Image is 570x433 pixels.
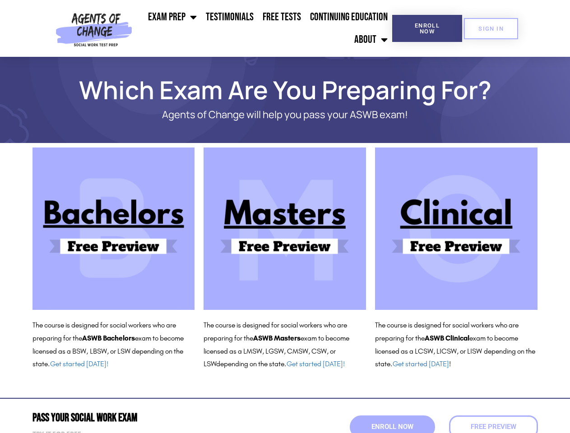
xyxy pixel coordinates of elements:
[306,6,392,28] a: Continuing Education
[425,334,469,342] b: ASWB Clinical
[82,334,135,342] b: ASWB Bachelors
[32,319,195,371] p: The course is designed for social workers who are preparing for the exam to become licensed as a ...
[204,319,366,371] p: The course is designed for social workers who are preparing for the exam to become licensed as a ...
[478,26,504,32] span: SIGN IN
[464,18,518,39] a: SIGN IN
[371,424,413,430] span: Enroll Now
[253,334,301,342] b: ASWB Masters
[287,359,345,368] a: Get started [DATE]!
[50,359,108,368] a: Get started [DATE]!
[258,6,306,28] a: Free Tests
[216,359,345,368] span: depending on the state.
[393,359,449,368] a: Get started [DATE]
[64,109,506,120] p: Agents of Change will help you pass your ASWB exam!
[144,6,201,28] a: Exam Prep
[136,6,392,51] nav: Menu
[390,359,451,368] span: . !
[32,412,281,424] h2: Pass Your Social Work Exam
[407,23,448,34] span: Enroll Now
[375,319,538,371] p: The course is designed for social workers who are preparing for the exam to become licensed as a ...
[471,424,516,430] span: Free Preview
[350,28,392,51] a: About
[392,15,462,42] a: Enroll Now
[28,79,542,100] h1: Which Exam Are You Preparing For?
[201,6,258,28] a: Testimonials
